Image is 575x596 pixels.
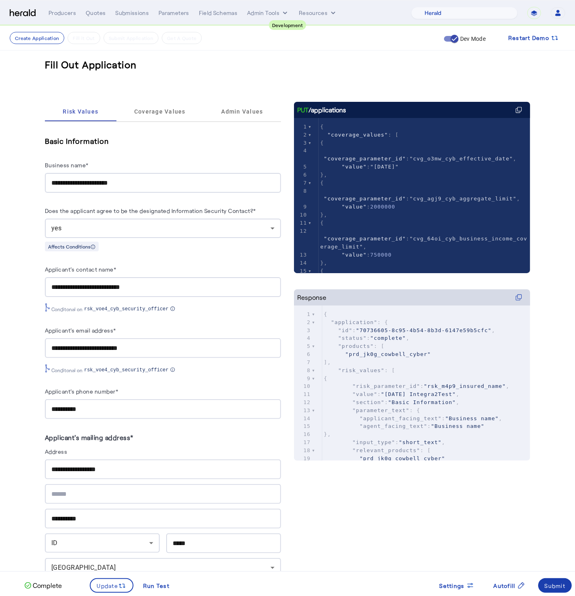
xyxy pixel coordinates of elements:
div: 18 [294,446,312,455]
label: Business name* [45,162,89,168]
div: 7 [294,358,312,366]
span: "Business name" [431,423,484,429]
span: }, [320,260,328,266]
span: "prd_jk0g_cowbell_cyber" [359,455,445,461]
span: { [320,140,324,146]
span: "coverage_parameter_id" [324,236,406,242]
button: internal dropdown menu [247,9,289,17]
span: "id" [338,327,352,333]
span: { [320,220,324,226]
label: Applicant's contact name* [45,266,116,273]
span: "cvg_o3mw_cyb_effective_date" [410,156,513,162]
label: Does the applicant agree to be the designated Information Security Contact?* [45,207,256,214]
div: 8 [294,187,308,195]
div: 15 [294,422,312,430]
button: Get A Quote [162,32,202,44]
div: 12 [294,398,312,406]
span: }, [320,172,328,178]
button: Settings [433,578,481,593]
span: : , [320,228,527,250]
span: Restart Demo [508,33,549,43]
span: "section" [353,399,385,405]
div: Run Test [143,581,169,590]
div: Affects Conditions [45,242,99,251]
div: 1 [294,310,312,318]
span: Update [97,581,118,590]
span: : [ [324,367,395,373]
div: Quotes [86,9,106,17]
div: 9 [294,203,308,211]
span: : , [320,188,520,202]
span: "Basic Information" [388,399,456,405]
span: "value" [342,164,367,170]
div: 11 [294,390,312,398]
span: : [320,204,395,210]
img: Herald Logo [10,9,36,17]
span: "products" [338,343,374,349]
span: "short_text" [399,439,442,445]
span: { [324,311,328,317]
span: "coverage_parameter_id" [324,196,406,202]
span: Coverage Values [134,109,186,114]
span: "rsk_m4p9_insured_name" [424,383,506,389]
div: Field Schemas [199,9,238,17]
button: Submit Application [104,32,159,44]
label: Applicant's mailing address* [45,434,133,441]
span: Admin Values [222,109,263,114]
button: Autofill [487,578,532,593]
span: Autofill [494,581,516,590]
span: "value" [342,204,367,210]
span: { [320,124,324,130]
div: 19 [294,455,312,463]
span: [GEOGRAPHIC_DATA] [51,564,116,571]
div: 2 [294,318,312,326]
span: { [324,375,328,381]
div: 15 [294,267,308,275]
span: Risk Values [63,109,98,114]
span: "risk_values" [338,367,385,373]
div: Producers [49,9,76,17]
button: Run Test [137,578,176,593]
div: 14 [294,415,312,423]
button: Resources dropdown menu [299,9,337,17]
span: "value" [353,391,378,397]
span: rsk_voe4_cyb_security_officer [84,306,169,312]
span: "agent_facing_text" [359,423,427,429]
span: Conditonal on [51,367,82,373]
label: Applicant's phone number* [45,388,118,395]
herald-code-block: Response [294,289,530,444]
div: 2 [294,131,308,139]
span: : [320,252,392,258]
span: "application" [331,319,378,325]
span: "coverage_parameter_id" [324,156,406,162]
span: "Business name" [445,415,499,421]
div: 12 [294,227,308,235]
button: Submit [538,578,572,593]
div: 13 [294,251,308,259]
span: { [320,268,324,274]
div: 17 [294,438,312,446]
span: Settings [440,581,465,590]
span: "status" [338,335,367,341]
div: 13 [294,406,312,415]
span: : [ [324,447,431,453]
span: }, [320,212,328,218]
span: : , [324,335,410,341]
span: "prd_jk0g_cowbell_cyber" [345,351,431,357]
div: 7 [294,179,308,187]
span: "cvg_64oi_cyb_business_income_coverage_limit" [320,236,527,250]
div: 4 [294,147,308,155]
label: Dev Mode [459,35,486,43]
span: : [ [320,132,399,138]
button: Fill it Out [68,32,100,44]
div: Response [297,293,326,302]
div: 3 [294,139,308,147]
span: : { [324,319,388,325]
div: 6 [294,171,308,179]
label: Address [45,448,68,455]
div: 6 [294,350,312,358]
div: Submit [545,581,566,590]
span: "parameter_text" [353,407,410,413]
span: : , [320,147,517,162]
span: Conditonal on [51,306,82,312]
